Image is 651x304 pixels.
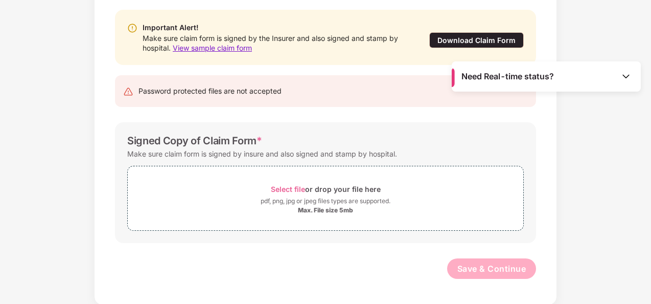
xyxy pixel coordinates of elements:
div: Important Alert! [143,22,408,33]
span: View sample claim form [173,44,252,52]
div: Make sure claim form is signed by the Insurer and also signed and stamp by hospital. [143,33,408,53]
div: Make sure claim form is signed by insure and also signed and stamp by hospital. [127,147,397,161]
img: svg+xml;base64,PHN2ZyB4bWxucz0iaHR0cDovL3d3dy53My5vcmcvMjAwMC9zdmciIHdpZHRoPSIyNCIgaGVpZ2h0PSIyNC... [123,86,133,97]
div: pdf, png, jpg or jpeg files types are supported. [261,196,390,206]
div: Signed Copy of Claim Form [127,135,262,147]
div: or drop your file here [271,182,381,196]
div: Max. File size 5mb [298,206,353,214]
img: Toggle Icon [621,71,631,81]
span: Need Real-time status? [461,71,554,82]
div: Download Claim Form [429,32,524,48]
span: Select file [271,185,305,193]
button: Save & Continue [447,258,537,279]
img: svg+xml;base64,PHN2ZyBpZD0iV2FybmluZ18tXzIweDIwIiBkYXRhLW5hbWU9Ildhcm5pbmcgLSAyMHgyMCIgeG1sbnM9Im... [127,23,137,33]
div: Password protected files are not accepted [138,85,282,97]
span: Select fileor drop your file herepdf, png, jpg or jpeg files types are supported.Max. File size 5mb [128,174,523,223]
